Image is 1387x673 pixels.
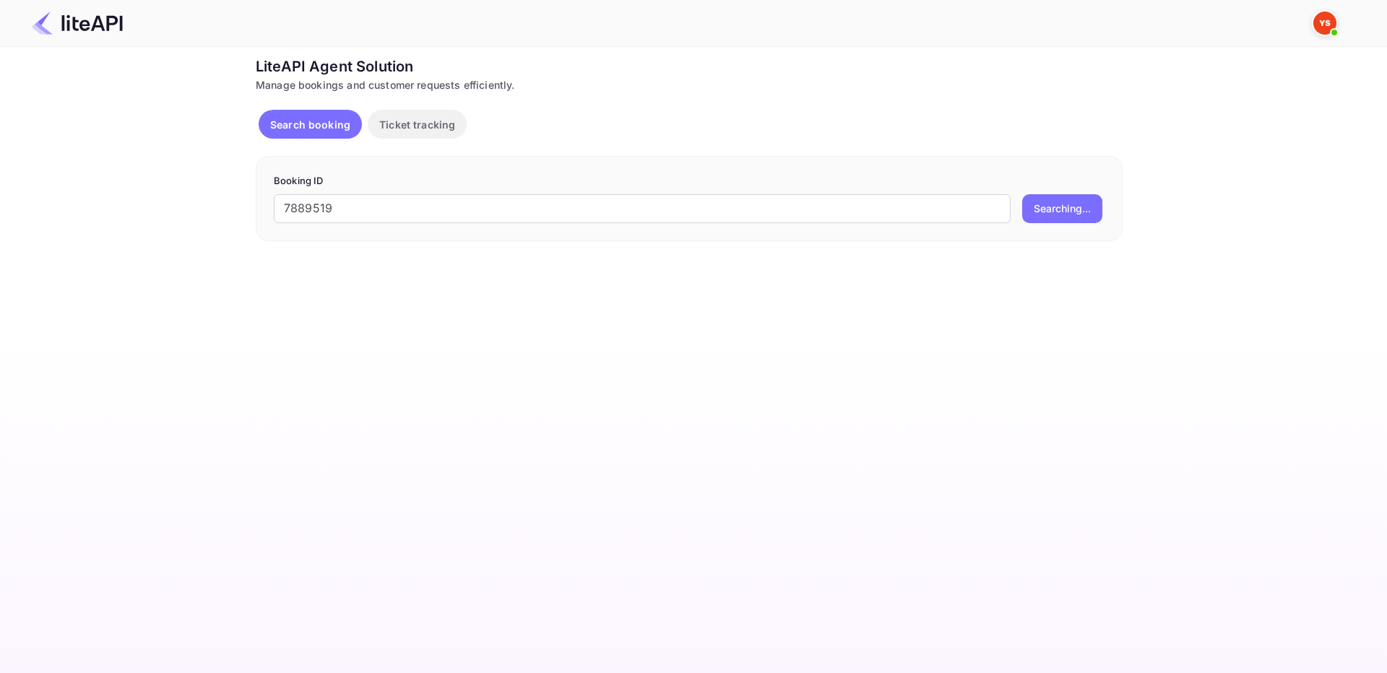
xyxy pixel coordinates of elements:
img: LiteAPI Logo [32,12,123,35]
p: Ticket tracking [379,117,455,132]
div: Manage bookings and customer requests efficiently. [256,77,1123,92]
input: Enter Booking ID (e.g., 63782194) [274,194,1011,223]
button: Searching... [1022,194,1102,223]
p: Booking ID [274,174,1105,188]
img: Yandex Support [1313,12,1336,35]
p: Search booking [270,117,350,132]
div: LiteAPI Agent Solution [256,56,1123,77]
